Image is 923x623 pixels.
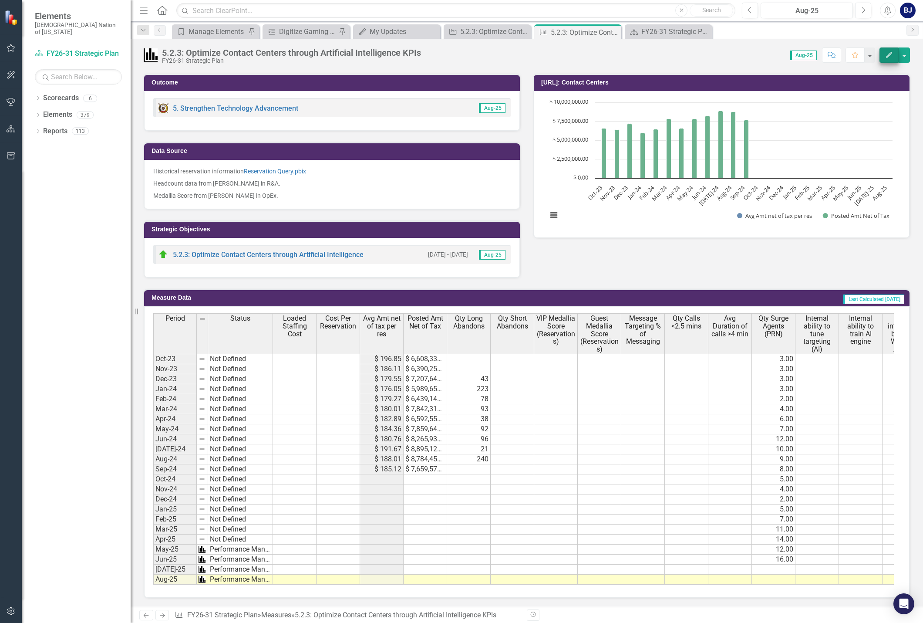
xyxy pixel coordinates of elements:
text: [DATE]-25 [852,184,876,207]
img: On Target [158,249,168,260]
td: 43 [447,374,491,384]
g: Posted Amt Net of Tax, bar series 2 of 2 with 23 bars. [602,102,887,179]
img: 8DAGhfEEPCf229AAAAAElFTkSuQmCC [199,386,205,393]
td: Not Defined [208,525,273,535]
td: Feb-24 [153,394,197,404]
td: $ 188.01 [360,454,404,464]
td: 92 [447,424,491,434]
td: $ 184.36 [360,424,404,434]
td: $ 6,592,558.94 [404,414,447,424]
img: 8DAGhfEEPCf229AAAAAElFTkSuQmCC [199,466,205,473]
td: $ 180.76 [360,434,404,444]
span: Posted Amt Net of Tax [405,315,445,330]
div: Chart. Highcharts interactive chart. [543,98,900,229]
a: FY26-31 Strategic Plan [187,611,258,619]
text: $ 0.00 [573,173,588,181]
td: Performance Management [208,575,273,585]
td: 3.00 [752,384,795,394]
path: Jul-24, 191.66809778. Avg Amt net of tax per res. [713,178,717,179]
td: 3.00 [752,374,795,384]
td: $ 182.89 [360,414,404,424]
td: 16.00 [752,555,795,565]
td: Aug-25 [153,575,197,585]
td: Not Defined [208,354,273,364]
td: $ 7,207,647.92 [404,374,447,384]
td: Nov-23 [153,364,197,374]
div: 6 [83,95,97,102]
td: $ 191.67 [360,444,404,454]
path: Mar-24, 180.00987398. Avg Amt net of tax per res. [661,178,665,179]
h3: Measure Data [152,295,446,301]
div: 5.2.3: Optimize Contact Centers through Artificial Intelligence KPIs [162,48,421,58]
text: Jun-25 [845,184,862,201]
td: Not Defined [208,494,273,504]
span: Avg Amt net of tax per res [362,315,401,338]
p: Historical reservation information [153,167,511,177]
td: $ 186.11 [360,364,404,374]
a: Digitize Gaming Forms [265,26,337,37]
td: Not Defined [208,424,273,434]
img: 8DAGhfEEPCf229AAAAAElFTkSuQmCC [199,416,205,423]
text: [DATE]-24 [697,184,721,207]
img: 8DAGhfEEPCf229AAAAAElFTkSuQmCC [199,426,205,433]
button: Show Avg Amt net of tax per res [737,212,813,220]
img: ClearPoint Strategy [4,10,20,25]
div: My Updates [370,26,438,37]
path: Aug-24, 8,784,456.9. Posted Amt Net of Tax. [731,112,736,179]
img: 8DAGhfEEPCf229AAAAAElFTkSuQmCC [199,406,205,413]
text: Dec-23 [612,184,630,202]
text: Oct-24 [741,184,759,202]
path: Nov-23, 186.1095247. Avg Amt net of tax per res. [610,178,614,179]
small: [DATE] - [DATE] [428,251,468,259]
img: 8DAGhfEEPCf229AAAAAElFTkSuQmCC [199,315,206,322]
span: Message Targeting % of Messaging [623,315,663,345]
a: FY26-31 Strategic Plan [35,49,122,59]
td: Sep-24 [153,464,197,474]
text: Jan-25 [781,184,798,201]
td: $ 6,439,147.74 [404,394,447,404]
td: 4.00 [752,404,795,414]
div: FY26-31 Strategic Plan [641,26,710,37]
td: $ 5,989,658.66 [404,384,447,394]
span: Qty Calls <2.5 mins [667,315,706,330]
div: 5.2.3: Optimize Contact Centers through Artificial Intelligence [460,26,529,37]
td: Jun-24 [153,434,197,444]
img: 8DAGhfEEPCf229AAAAAElFTkSuQmCC [199,376,205,383]
img: 8DAGhfEEPCf229AAAAAElFTkSuQmCC [199,436,205,443]
td: 2.00 [752,494,795,504]
div: BJ [900,3,916,18]
path: May-24, 7,859,646.03. Posted Amt Net of Tax. [692,119,697,179]
td: 78 [447,394,491,404]
td: 223 [447,384,491,394]
span: Status [230,315,250,322]
text: Feb-25 [793,184,811,202]
div: Manage Elements [189,26,246,37]
span: Elements [35,11,122,21]
path: Jun-24, 180.75513864. Avg Amt net of tax per res. [701,178,704,179]
input: Search Below... [35,69,122,85]
td: Performance Management [208,565,273,575]
path: Apr-24, 6,592,558.94. Posted Amt Net of Tax. [679,129,684,179]
path: Jul-24, 8,895,124.75. Posted Amt Net of Tax. [718,111,723,179]
td: 96 [447,434,491,444]
div: 5.2.3: Optimize Contact Centers through Artificial Intelligence KPIs [295,611,496,619]
p: Medallia Score from [PERSON_NAME] in OpEx. [153,190,511,200]
text: Nov-24 [754,184,772,203]
path: Feb-24, 6,439,147.74. Posted Amt Net of Tax. [654,129,658,179]
span: Aug-25 [479,103,505,113]
td: Mar-25 [153,525,197,535]
td: Not Defined [208,535,273,545]
span: Qty Short Abandons [492,315,532,330]
td: 7.00 [752,515,795,525]
text: Jan-24 [625,184,643,201]
td: Apr-25 [153,535,197,545]
small: [DEMOGRAPHIC_DATA] Nation of [US_STATE] [35,21,122,36]
text: May-25 [831,184,849,203]
td: Aug-24 [153,454,197,464]
button: Show Posted Amt Net of Tax [823,212,889,220]
h3: [URL]: Contact Centers [541,79,905,86]
div: Open Intercom Messenger [893,593,914,614]
img: 8DAGhfEEPCf229AAAAAElFTkSuQmCC [199,356,205,362]
path: Jan-24, 5,989,658.66. Posted Amt Net of Tax. [640,133,645,179]
svg: Interactive chart [543,98,897,229]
